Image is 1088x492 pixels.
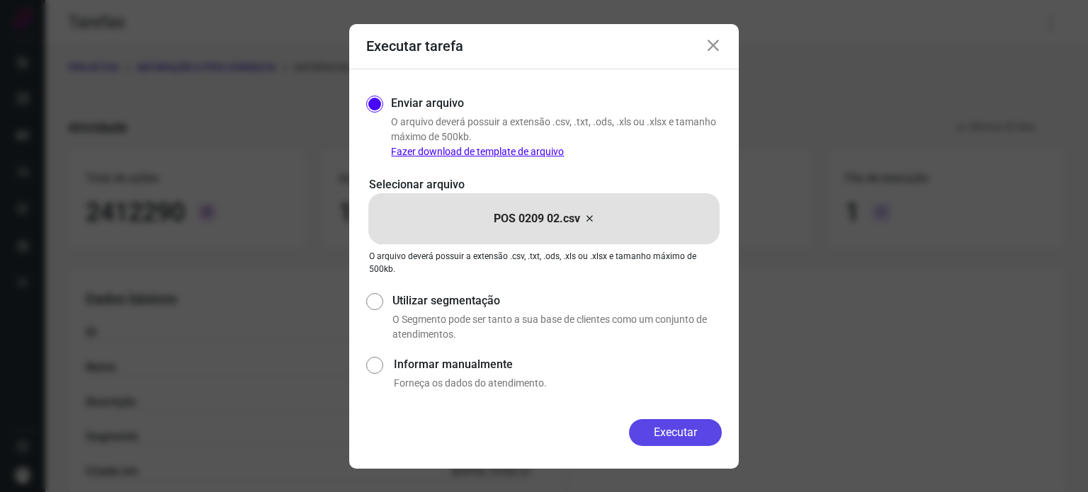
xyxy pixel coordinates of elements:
p: O arquivo deverá possuir a extensão .csv, .txt, .ods, .xls ou .xlsx e tamanho máximo de 500kb. [391,115,722,159]
label: Enviar arquivo [391,95,464,112]
p: POS 0209 02.csv [494,210,580,227]
p: O Segmento pode ser tanto a sua base de clientes como um conjunto de atendimentos. [392,312,722,342]
p: Forneça os dados do atendimento. [394,376,722,391]
p: Selecionar arquivo [369,176,719,193]
label: Informar manualmente [394,356,722,373]
p: O arquivo deverá possuir a extensão .csv, .txt, .ods, .xls ou .xlsx e tamanho máximo de 500kb. [369,250,719,275]
h3: Executar tarefa [366,38,463,55]
button: Executar [629,419,722,446]
label: Utilizar segmentação [392,292,722,309]
a: Fazer download de template de arquivo [391,146,564,157]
